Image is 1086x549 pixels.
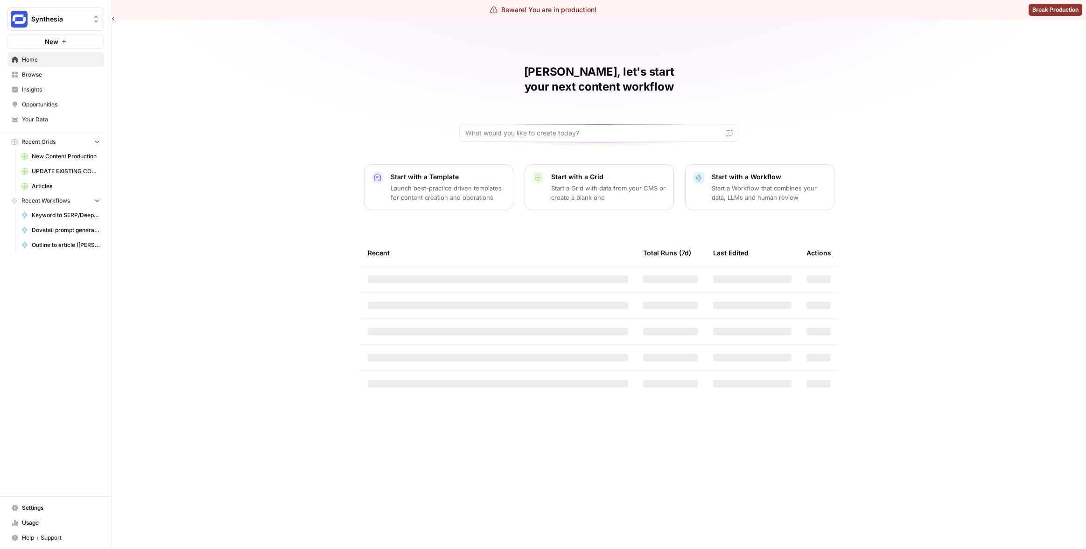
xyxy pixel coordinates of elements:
[22,85,100,94] span: Insights
[21,138,56,146] span: Recent Grids
[551,183,666,202] p: Start a Grid with data from your CMS or create a blank one
[643,240,691,266] div: Total Runs (7d)
[685,164,834,210] button: Start with a WorkflowStart a Workflow that combines your data, LLMs and human review
[1032,6,1079,14] span: Break Production
[368,240,628,266] div: Recent
[32,211,100,219] span: Keyword to SERP/Deep Research
[7,135,104,149] button: Recent Grids
[525,164,674,210] button: Start with a GridStart a Grid with data from your CMS or create a blank one
[7,515,104,530] a: Usage
[22,534,100,542] span: Help + Support
[806,240,831,266] div: Actions
[7,82,104,97] a: Insights
[7,530,104,545] button: Help + Support
[7,67,104,82] a: Browse
[31,14,88,24] span: Synthesia
[7,97,104,112] a: Opportunities
[22,504,100,512] span: Settings
[11,11,28,28] img: Synthesia Logo
[32,182,100,190] span: Articles
[21,197,70,205] span: Recent Workflows
[32,167,100,176] span: UPDATE EXISTING CONTENT
[17,179,104,194] a: Articles
[22,70,100,79] span: Browse
[17,208,104,223] a: Keyword to SERP/Deep Research
[459,64,739,94] h1: [PERSON_NAME], let's start your next content workflow
[17,149,104,164] a: New Content Production
[22,115,100,124] span: Your Data
[22,519,100,527] span: Usage
[391,183,505,202] p: Launch best-practice driven templates for content creation and operations
[465,128,722,138] input: What would you like to create today?
[1029,4,1082,16] button: Break Production
[364,164,513,210] button: Start with a TemplateLaunch best-practice driven templates for content creation and operations
[7,35,104,49] button: New
[17,223,104,238] a: Dovetail prompt generator
[22,100,100,109] span: Opportunities
[7,7,104,31] button: Workspace: Synthesia
[45,37,58,46] span: New
[713,240,749,266] div: Last Edited
[22,56,100,64] span: Home
[7,112,104,127] a: Your Data
[712,172,827,182] p: Start with a Workflow
[490,5,596,14] div: Beware! You are in production!
[7,500,104,515] a: Settings
[17,164,104,179] a: UPDATE EXISTING CONTENT
[7,52,104,67] a: Home
[32,241,100,249] span: Outline to article ([PERSON_NAME]'s fork)
[712,183,827,202] p: Start a Workflow that combines your data, LLMs and human review
[32,226,100,234] span: Dovetail prompt generator
[391,172,505,182] p: Start with a Template
[7,194,104,208] button: Recent Workflows
[17,238,104,253] a: Outline to article ([PERSON_NAME]'s fork)
[32,152,100,161] span: New Content Production
[551,172,666,182] p: Start with a Grid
